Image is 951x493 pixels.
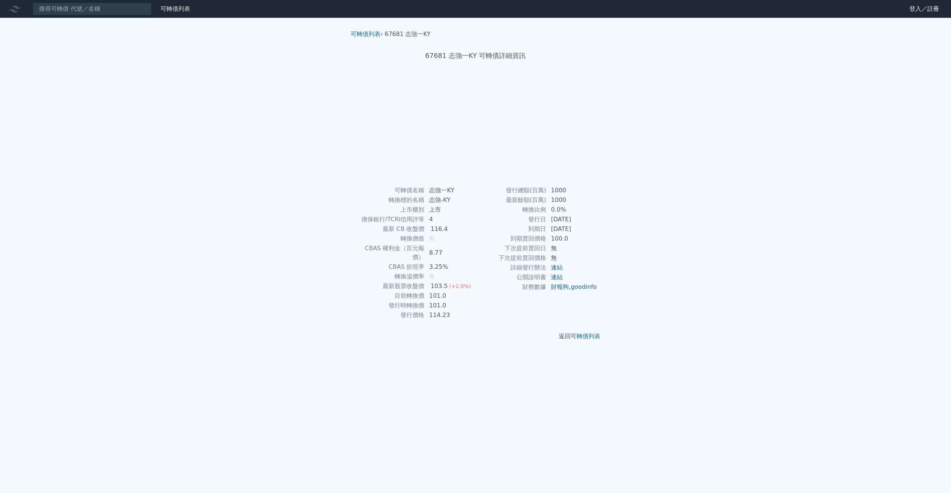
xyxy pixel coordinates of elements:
td: 志強一KY [425,186,475,195]
a: 財報狗 [551,283,569,290]
td: 下次提前賣回價格 [475,253,546,263]
td: 上市櫃別 [354,205,425,215]
td: CBAS 折現率 [354,262,425,272]
td: 無 [546,253,597,263]
td: 到期賣回價格 [475,234,546,244]
td: 轉換溢價率 [354,272,425,281]
td: 4 [425,215,475,224]
a: 可轉債列表 [571,333,600,340]
td: 發行總額(百萬) [475,186,546,195]
td: 無 [546,244,597,253]
span: 無 [429,273,435,280]
td: , [546,282,597,292]
li: › [351,30,383,39]
td: [DATE] [546,224,597,234]
td: 擔保銀行/TCRI信用評等 [354,215,425,224]
td: 發行價格 [354,310,425,320]
input: 搜尋可轉債 代號／名稱 [33,3,152,15]
p: 返回 [345,332,606,341]
td: [DATE] [546,215,597,224]
td: 1000 [546,186,597,195]
a: 可轉債列表 [160,5,190,12]
a: 連結 [551,264,563,271]
h1: 67681 志強一KY 可轉債詳細資訊 [345,50,606,61]
div: 103.5 [429,282,449,291]
td: 可轉債名稱 [354,186,425,195]
td: 志強-KY [425,195,475,205]
td: 公開說明書 [475,272,546,282]
td: 下次提前賣回日 [475,244,546,253]
td: 最新餘額(百萬) [475,195,546,205]
td: 到期日 [475,224,546,234]
div: 116.4 [429,225,449,234]
td: 100.0 [546,234,597,244]
td: 0.0% [546,205,597,215]
td: 發行日 [475,215,546,224]
a: 可轉債列表 [351,30,380,37]
td: 轉換價值 [354,234,425,244]
td: 8.77 [425,244,475,262]
td: 轉換比例 [475,205,546,215]
td: CBAS 權利金（百元報價） [354,244,425,262]
td: 上市 [425,205,475,215]
td: 目前轉換價 [354,291,425,301]
td: 最新 CB 收盤價 [354,224,425,234]
td: 114.23 [425,310,475,320]
span: (+2.0%) [449,283,471,289]
td: 1000 [546,195,597,205]
td: 3.25% [425,262,475,272]
a: goodinfo [571,283,597,290]
td: 發行時轉換價 [354,301,425,310]
td: 101.0 [425,301,475,310]
td: 101.0 [425,291,475,301]
td: 詳細發行辦法 [475,263,546,272]
td: 最新股票收盤價 [354,281,425,291]
a: 登入／註冊 [903,3,945,15]
td: 財務數據 [475,282,546,292]
td: 轉換標的名稱 [354,195,425,205]
a: 連結 [551,274,563,281]
li: 67681 志強一KY [385,30,431,39]
span: 無 [429,235,435,242]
